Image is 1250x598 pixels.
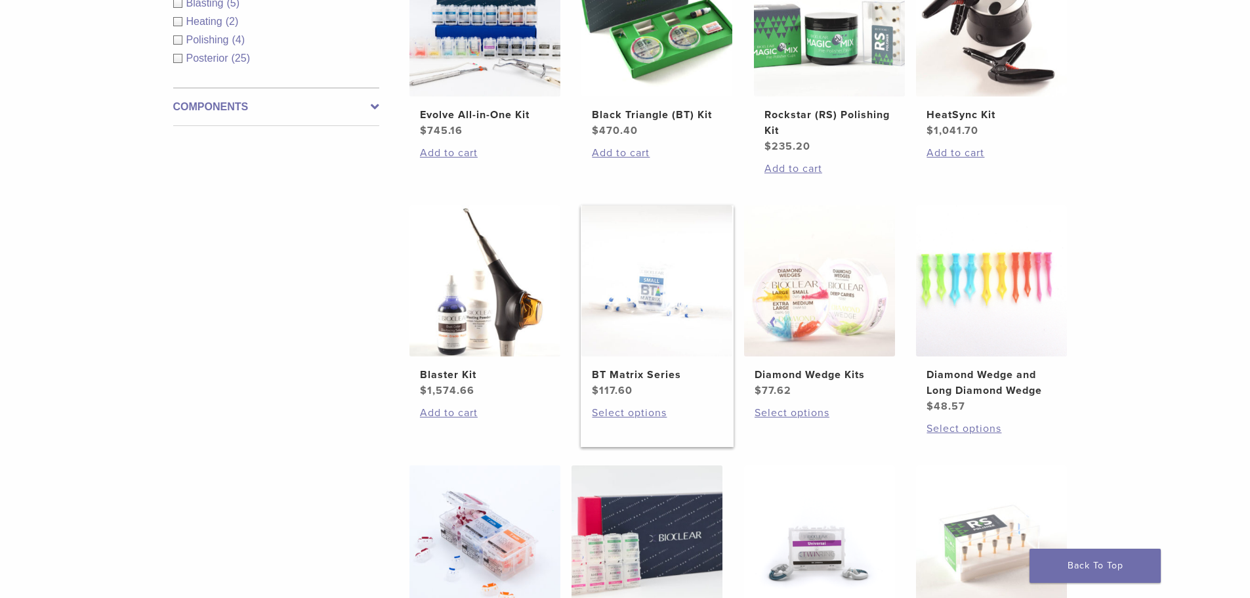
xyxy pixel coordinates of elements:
[927,367,1056,398] h2: Diamond Wedge and Long Diamond Wedge
[755,405,885,421] a: Select options for “Diamond Wedge Kits”
[764,140,772,153] span: $
[592,405,722,421] a: Select options for “BT Matrix Series”
[592,384,633,397] bdi: 117.60
[420,405,550,421] a: Add to cart: “Blaster Kit”
[755,384,762,397] span: $
[592,367,722,383] h2: BT Matrix Series
[592,107,722,123] h2: Black Triangle (BT) Kit
[764,107,894,139] h2: Rockstar (RS) Polishing Kit
[173,99,379,115] label: Components
[420,384,427,397] span: $
[409,205,562,398] a: Blaster KitBlaster Kit $1,574.66
[1030,549,1161,583] a: Back To Top
[927,400,965,413] bdi: 48.57
[581,205,732,356] img: BT Matrix Series
[927,421,1056,437] a: Select options for “Diamond Wedge and Long Diamond Wedge”
[420,124,427,137] span: $
[592,124,638,137] bdi: 470.40
[927,107,1056,123] h2: HeatSync Kit
[592,145,722,161] a: Add to cart: “Black Triangle (BT) Kit”
[755,384,791,397] bdi: 77.62
[744,205,895,356] img: Diamond Wedge Kits
[232,53,250,64] span: (25)
[420,384,474,397] bdi: 1,574.66
[232,34,245,45] span: (4)
[755,367,885,383] h2: Diamond Wedge Kits
[592,384,599,397] span: $
[592,124,599,137] span: $
[186,34,232,45] span: Polishing
[409,205,560,356] img: Blaster Kit
[186,16,226,27] span: Heating
[226,16,239,27] span: (2)
[581,205,734,398] a: BT Matrix SeriesBT Matrix Series $117.60
[915,205,1068,414] a: Diamond Wedge and Long Diamond WedgeDiamond Wedge and Long Diamond Wedge $48.57
[420,145,550,161] a: Add to cart: “Evolve All-in-One Kit”
[186,53,232,64] span: Posterior
[764,140,810,153] bdi: 235.20
[743,205,896,398] a: Diamond Wedge KitsDiamond Wedge Kits $77.62
[420,107,550,123] h2: Evolve All-in-One Kit
[927,400,934,413] span: $
[420,367,550,383] h2: Blaster Kit
[927,124,934,137] span: $
[927,145,1056,161] a: Add to cart: “HeatSync Kit”
[927,124,978,137] bdi: 1,041.70
[764,161,894,177] a: Add to cart: “Rockstar (RS) Polishing Kit”
[916,205,1067,356] img: Diamond Wedge and Long Diamond Wedge
[420,124,463,137] bdi: 745.16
